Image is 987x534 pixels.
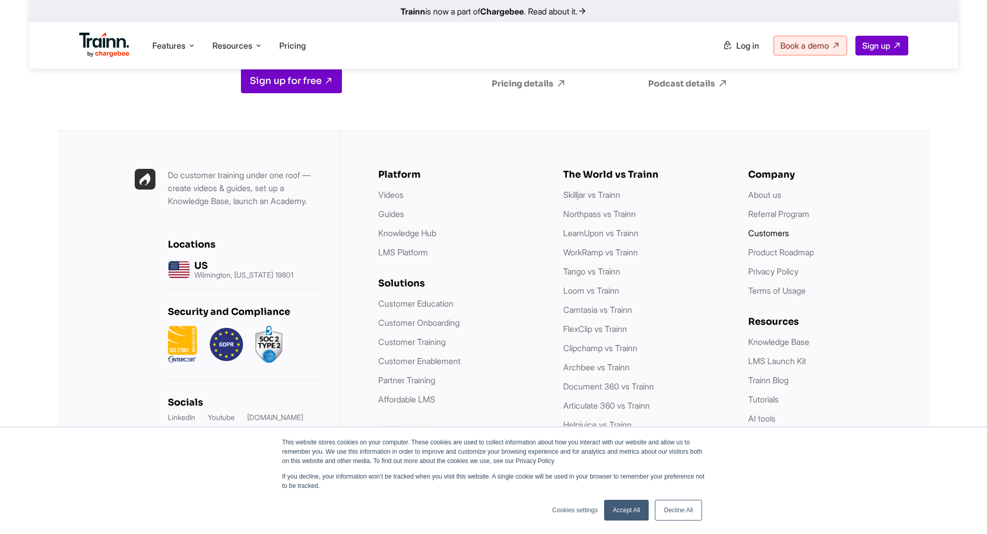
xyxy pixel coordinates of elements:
[378,394,435,405] a: Affordable LMS
[748,169,912,180] h6: Company
[378,298,453,309] a: Customer Education
[135,169,155,190] img: Trainn | everything under one roof
[194,260,293,271] h6: US
[241,68,342,93] a: Sign up for free
[748,316,912,327] h6: Resources
[563,400,650,411] a: Articulate 360 vs Trainn
[480,6,524,17] b: Chargebee
[862,40,890,51] span: Sign up
[748,190,781,200] a: About us
[604,500,649,521] a: Accept All
[282,438,705,466] p: This website stores cookies on your computer. These cookies are used to collect information about...
[79,33,130,57] img: Trainn Logo
[717,36,765,55] a: Log in
[194,271,293,279] p: Wilmington, [US_STATE] 19801
[378,209,404,219] a: Guides
[748,413,776,424] a: AI tools
[855,36,908,55] a: Sign up
[563,324,627,334] a: FlexClip vs Trainn
[563,228,638,238] a: LearnUpon vs Trainn
[378,278,542,289] h6: Solutions
[378,228,436,238] a: Knowledge Hub
[282,472,705,490] p: If you decline, your information won’t be tracked when you visit this website. A single cookie wi...
[168,258,190,281] img: us headquarters
[378,247,428,257] a: LMS Platform
[492,78,611,90] a: Pricing details
[378,317,460,328] a: Customer Onboarding
[378,375,435,385] a: Partner Training
[748,228,789,238] a: Customers
[563,266,620,277] a: Tango vs Trainn
[378,425,542,436] h6: LMS by industry
[748,285,806,296] a: Terms of Usage
[780,40,829,51] span: Book a demo
[563,247,638,257] a: WorkRamp vs Trainn
[378,337,446,347] a: Customer Training
[655,500,702,521] a: Decline All
[563,305,632,315] a: Camtasia vs Trainn
[748,337,809,347] a: Knowledge Base
[648,78,767,90] a: Podcast details
[212,40,252,51] span: Resources
[563,285,619,296] a: Loom vs Trainn
[552,506,598,515] a: Cookies settings
[563,209,636,219] a: Northpass vs Trainn
[563,169,727,180] h6: The World vs Trainn
[748,375,789,385] a: Trainn Blog
[210,326,243,363] img: GDPR.png
[563,190,620,200] a: Skilljar vs Trainn
[563,362,630,372] a: Archbee vs Trainn
[748,266,798,277] a: Privacy Policy
[563,420,632,430] a: Helpjuice vs Trainn
[748,209,809,219] a: Referral Program
[247,412,303,423] a: [DOMAIN_NAME]
[168,239,323,250] h6: Locations
[208,412,235,423] a: Youtube
[748,356,806,366] a: LMS Launch Kit
[168,397,323,408] h6: Socials
[736,40,759,51] span: Log in
[400,6,425,17] b: Trainn
[255,326,282,363] img: soc2
[748,394,779,405] a: Tutorials
[563,343,637,353] a: Clipchamp vs Trainn
[279,40,306,51] a: Pricing
[563,381,654,392] a: Document 360 vs Trainn
[168,306,323,317] h6: Security and Compliance
[748,247,814,257] a: Product Roadmap
[168,412,195,423] a: LinkedIn
[378,169,542,180] h6: Platform
[168,169,323,208] p: Do customer training under one roof — create videos & guides, set up a Knowledge Base, launch an ...
[378,190,404,200] a: Videos
[378,356,461,366] a: Customer Enablement
[168,326,197,363] img: ISO
[152,40,185,51] span: Features
[774,36,847,55] a: Book a demo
